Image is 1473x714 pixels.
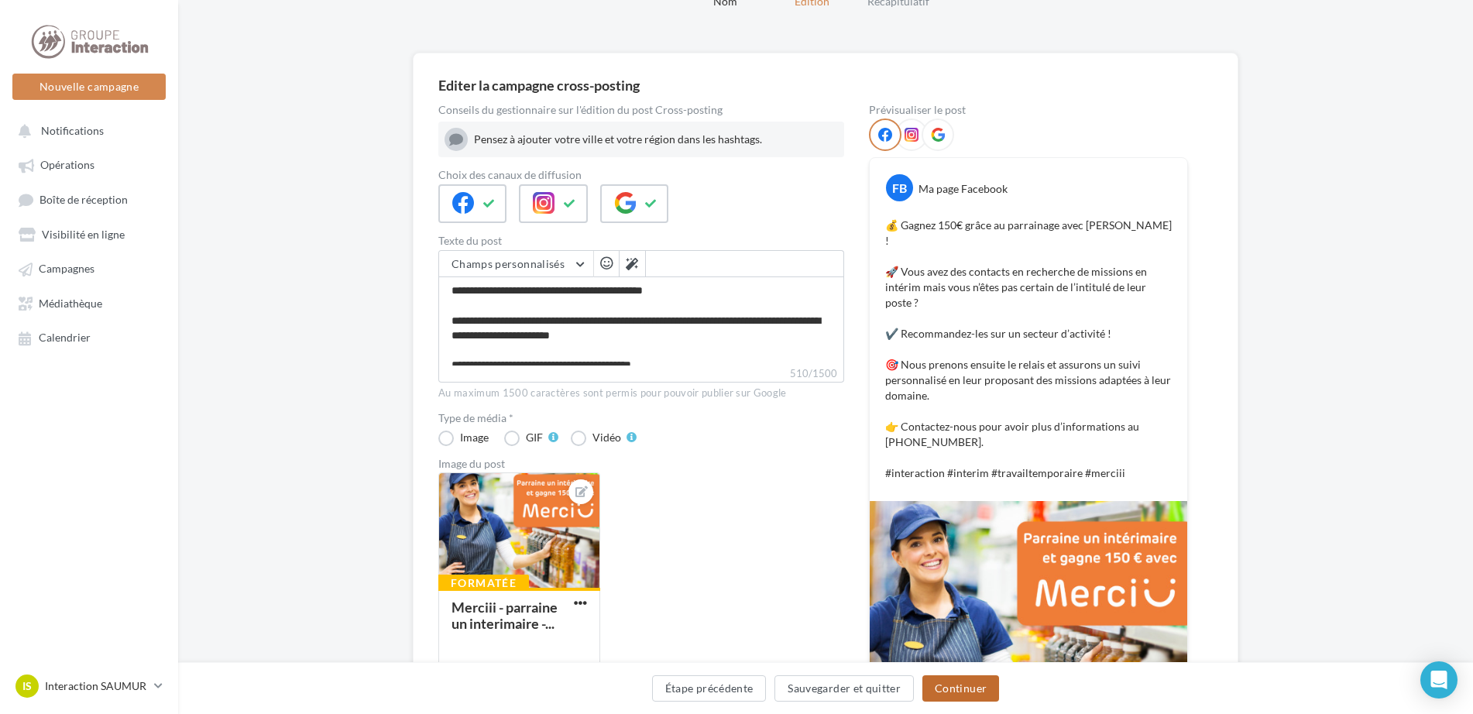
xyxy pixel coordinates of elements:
[45,678,148,694] p: Interaction SAUMUR
[869,105,1188,115] div: Prévisualiser le post
[774,675,914,702] button: Sauvegarder et quitter
[41,124,104,137] span: Notifications
[922,675,999,702] button: Continuer
[452,257,565,270] span: Champs personnalisés
[438,366,844,383] label: 510/1500
[22,678,32,694] span: IS
[39,263,94,276] span: Campagnes
[885,218,1172,481] p: 💰 Gagnez 150€ grâce au parrainage avec [PERSON_NAME] ! 🚀 Vous avez des contacts en recherche de m...
[438,575,529,592] div: Formatée
[652,675,767,702] button: Étape précédente
[40,159,94,172] span: Opérations
[452,599,558,632] div: Merciii - parraine un interimaire -...
[438,386,844,400] div: Au maximum 1500 caractères sont permis pour pouvoir publier sur Google
[918,181,1008,197] div: Ma page Facebook
[12,74,166,100] button: Nouvelle campagne
[9,254,169,282] a: Campagnes
[39,331,91,345] span: Calendrier
[438,78,640,92] div: Editer la campagne cross-posting
[9,116,163,144] button: Notifications
[39,297,102,310] span: Médiathèque
[526,432,543,443] div: GIF
[438,105,844,115] div: Conseils du gestionnaire sur l'édition du post Cross-posting
[9,185,169,214] a: Boîte de réception
[42,228,125,241] span: Visibilité en ligne
[9,150,169,178] a: Opérations
[9,289,169,317] a: Médiathèque
[9,220,169,248] a: Visibilité en ligne
[1420,661,1458,699] div: Open Intercom Messenger
[12,671,166,701] a: IS Interaction SAUMUR
[439,251,593,277] button: Champs personnalisés
[9,323,169,351] a: Calendrier
[438,235,844,246] label: Texte du post
[39,193,128,206] span: Boîte de réception
[460,432,489,443] div: Image
[438,413,844,424] label: Type de média *
[886,174,913,201] div: FB
[592,432,621,443] div: Vidéo
[438,170,844,180] label: Choix des canaux de diffusion
[438,458,844,469] div: Image du post
[474,132,838,147] div: Pensez à ajouter votre ville et votre région dans les hashtags.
